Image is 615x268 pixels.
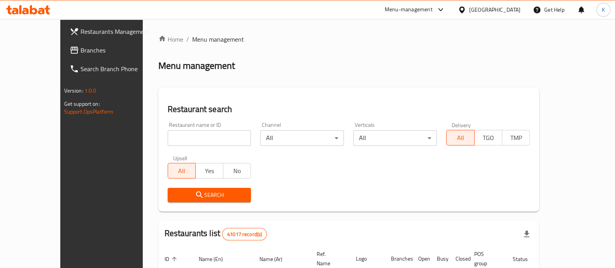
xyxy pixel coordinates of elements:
[168,163,196,179] button: All
[174,190,245,200] span: Search
[478,132,499,144] span: TGO
[165,228,267,240] h2: Restaurants list
[64,86,83,96] span: Version:
[173,155,187,161] label: Upsell
[158,60,235,72] h2: Menu management
[452,122,471,128] label: Delivery
[450,132,471,144] span: All
[165,254,179,264] span: ID
[168,130,251,146] input: Search for restaurant name or ID..
[474,130,502,145] button: TGO
[192,35,244,44] span: Menu management
[259,254,293,264] span: Name (Ar)
[171,165,193,177] span: All
[63,22,163,41] a: Restaurants Management
[84,86,96,96] span: 1.0.0
[64,99,100,109] span: Get support on:
[186,35,189,44] li: /
[195,163,223,179] button: Yes
[505,132,527,144] span: TMP
[199,165,220,177] span: Yes
[158,35,540,44] nav: breadcrumb
[502,130,530,145] button: TMP
[222,228,267,240] div: Total records count
[474,249,497,268] span: POS group
[63,41,163,60] a: Branches
[81,46,157,55] span: Branches
[226,165,248,177] span: No
[517,225,536,243] div: Export file
[260,130,344,146] div: All
[223,231,266,238] span: 41017 record(s)
[63,60,163,78] a: Search Branch Phone
[469,5,520,14] div: [GEOGRAPHIC_DATA]
[353,130,437,146] div: All
[446,130,474,145] button: All
[385,5,433,14] div: Menu-management
[81,64,157,74] span: Search Branch Phone
[513,254,538,264] span: Status
[81,27,157,36] span: Restaurants Management
[158,35,183,44] a: Home
[168,188,251,202] button: Search
[199,254,233,264] span: Name (En)
[602,5,605,14] span: K
[64,107,114,117] a: Support.OpsPlatform
[317,249,340,268] span: Ref. Name
[168,103,530,115] h2: Restaurant search
[223,163,251,179] button: No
